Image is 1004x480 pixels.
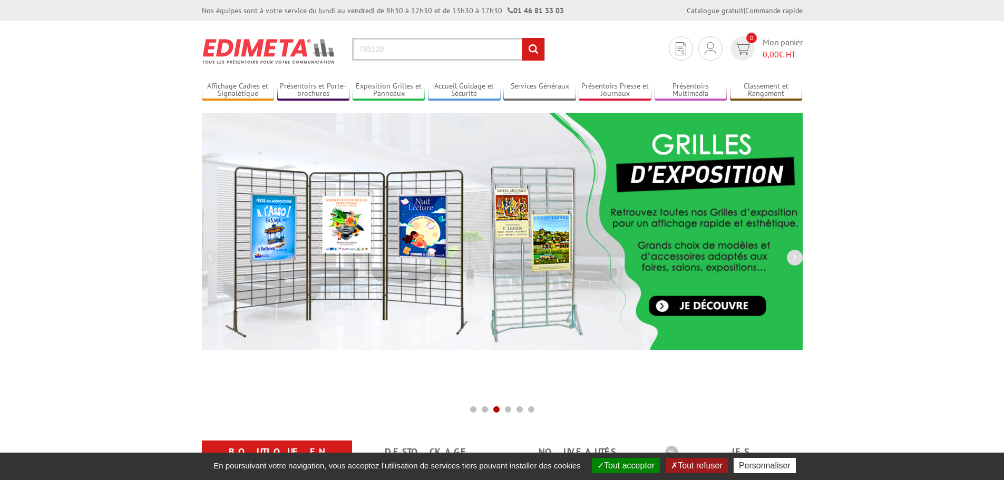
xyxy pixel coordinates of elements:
a: Exposition Grilles et Panneaux [353,82,425,99]
div: | [687,5,803,16]
span: En poursuivant votre navigation, vous acceptez l'utilisation de services tiers pouvant installer ... [208,461,586,470]
a: Classement et Rangement [730,82,803,99]
button: Tout refuser [666,458,727,473]
input: rechercher [522,38,544,61]
input: Rechercher un produit ou une référence... [352,38,545,61]
span: 0 [746,33,757,43]
a: Catalogue gratuit [687,6,744,15]
a: Destockage [365,443,490,462]
a: Accueil Guidage et Sécurité [428,82,501,99]
img: Présentoir, panneau, stand - Edimeta - PLV, affichage, mobilier bureau, entreprise [202,32,336,71]
img: devis rapide [676,42,686,55]
a: Présentoirs et Porte-brochures [277,82,350,99]
a: nouveautés [515,443,640,462]
a: Présentoirs Multimédia [655,82,727,99]
a: Présentoirs Presse et Journaux [579,82,651,99]
div: Nos équipes sont à votre service du lundi au vendredi de 8h30 à 12h30 et de 13h30 à 17h30 [202,5,564,16]
b: Les promotions [665,443,797,464]
a: devis rapide 0 Mon panier 0,00€ HT [728,36,803,61]
img: devis rapide [735,43,750,55]
img: devis rapide [705,42,716,55]
a: Services Généraux [503,82,576,99]
button: Personnaliser (fenêtre modale) [734,458,796,473]
button: Tout accepter [592,458,660,473]
a: Affichage Cadres et Signalétique [202,82,275,99]
span: Mon panier [763,36,803,61]
a: Commande rapide [745,6,803,15]
span: € HT [763,48,803,61]
span: 0,00 [763,49,779,60]
strong: 01 46 81 33 03 [508,6,564,15]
